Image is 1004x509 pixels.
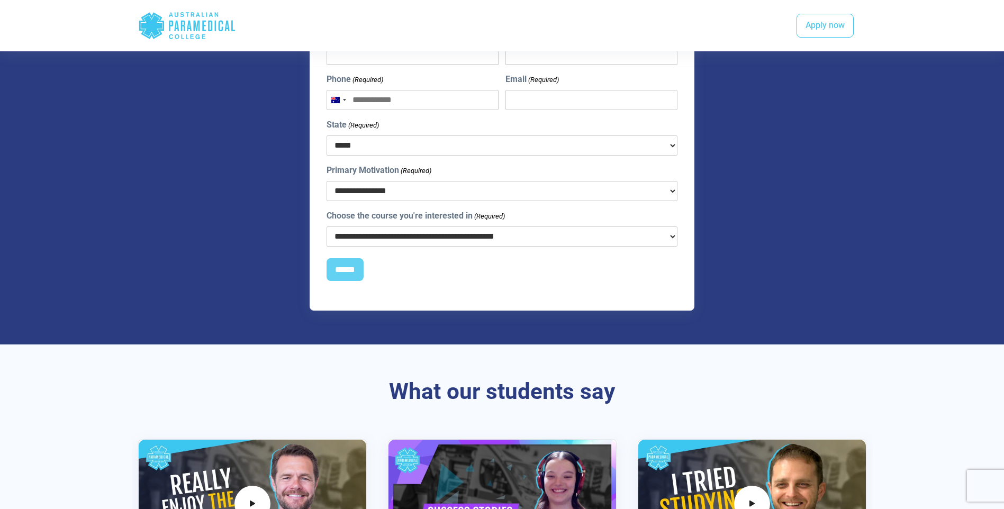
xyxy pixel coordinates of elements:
[193,378,812,405] h3: What our students say
[351,75,383,85] span: (Required)
[400,166,431,176] span: (Required)
[327,210,505,222] label: Choose the course you're interested in
[327,164,431,177] label: Primary Motivation
[797,14,854,38] a: Apply now
[138,8,236,43] div: Australian Paramedical College
[528,75,559,85] span: (Required)
[327,90,349,110] button: Selected country
[327,119,379,131] label: State
[505,73,559,86] label: Email
[473,211,505,222] span: (Required)
[347,120,379,131] span: (Required)
[327,73,383,86] label: Phone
